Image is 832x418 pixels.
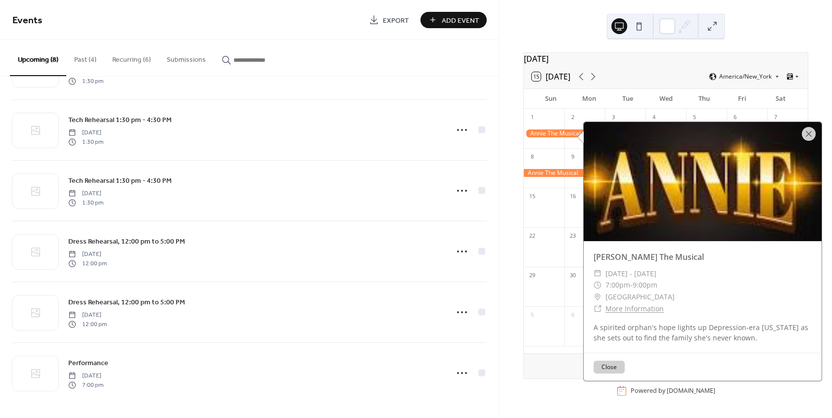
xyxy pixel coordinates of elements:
div: 2 [567,112,578,123]
div: A spirited orphan's hope lights up Depression-era [US_STATE] as she sets out to find the family s... [584,322,822,343]
span: [DATE] [68,311,107,320]
div: 8 [527,152,538,163]
span: Performance [68,358,108,369]
span: [DATE] [68,128,103,137]
div: Fri [723,89,761,109]
a: Performance [68,357,108,369]
div: 6 [567,310,578,321]
span: Dress Rehearsal, 12:00 pm to 5:00 PM [68,237,185,247]
div: Sun [532,89,570,109]
span: [DATE] [68,189,103,198]
span: 1:30 pm [68,137,103,146]
span: Dress Rehearsal, 12:00 pm to 5:00 PM [68,297,185,308]
button: 15[DATE] [528,70,574,84]
div: 15 [527,191,538,202]
span: 7:00 pm [68,380,103,389]
div: 22 [527,231,538,242]
div: Annie The Musical [524,169,646,177]
span: 12:00 pm [68,320,107,329]
div: Powered by [631,386,715,395]
span: 1:30 pm [68,198,103,207]
div: ​ [594,268,601,280]
div: 29 [527,270,538,281]
div: 4 [648,112,659,123]
button: Recurring (6) [104,40,159,75]
a: Dress Rehearsal, 12:00 pm to 5:00 PM [68,296,185,308]
div: 1 [527,112,538,123]
button: Submissions [159,40,214,75]
span: Export [383,15,409,26]
a: [DOMAIN_NAME] [667,386,715,395]
span: [DATE] - [DATE] [605,268,656,280]
span: America/New_York [719,74,772,80]
div: Thu [685,89,723,109]
button: Add Event [420,12,487,28]
div: Tue [608,89,647,109]
div: ​ [594,279,601,291]
button: Close [594,361,625,374]
div: 30 [567,270,578,281]
span: 1:30 pm [68,77,103,85]
button: Past (4) [66,40,104,75]
span: [DATE] [68,250,107,259]
span: - [630,279,633,291]
a: Tech Rehearsal 1:30 pm - 4:30 PM [68,175,172,186]
div: 9 [567,152,578,163]
span: Events [12,11,43,30]
div: [DATE] [524,53,808,65]
div: Annie The Musical [524,129,808,138]
div: Mon [570,89,608,109]
div: 23 [567,231,578,242]
a: [PERSON_NAME] The Musical [594,251,704,262]
div: ​ [594,303,601,315]
span: [DATE] [68,372,103,380]
div: 3 [608,112,619,123]
a: More Information [605,304,664,313]
span: Tech Rehearsal 1:30 pm - 4:30 PM [68,176,172,186]
div: 5 [527,310,538,321]
div: 7 [770,112,781,123]
div: Wed [647,89,685,109]
span: 12:00 pm [68,259,107,268]
div: 6 [730,112,740,123]
span: Tech Rehearsal 1:30 pm - 4:30 PM [68,115,172,125]
div: 5 [689,112,700,123]
div: ​ [594,291,601,303]
a: Dress Rehearsal, 12:00 pm to 5:00 PM [68,236,185,247]
a: Tech Rehearsal 1:30 pm - 4:30 PM [68,114,172,125]
span: Add Event [442,15,479,26]
div: Sat [762,89,800,109]
a: Export [362,12,416,28]
span: 7:00pm [605,279,630,291]
span: 9:00pm [633,279,657,291]
div: 16 [567,191,578,202]
span: [GEOGRAPHIC_DATA] [605,291,675,303]
button: Upcoming (8) [10,40,66,76]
